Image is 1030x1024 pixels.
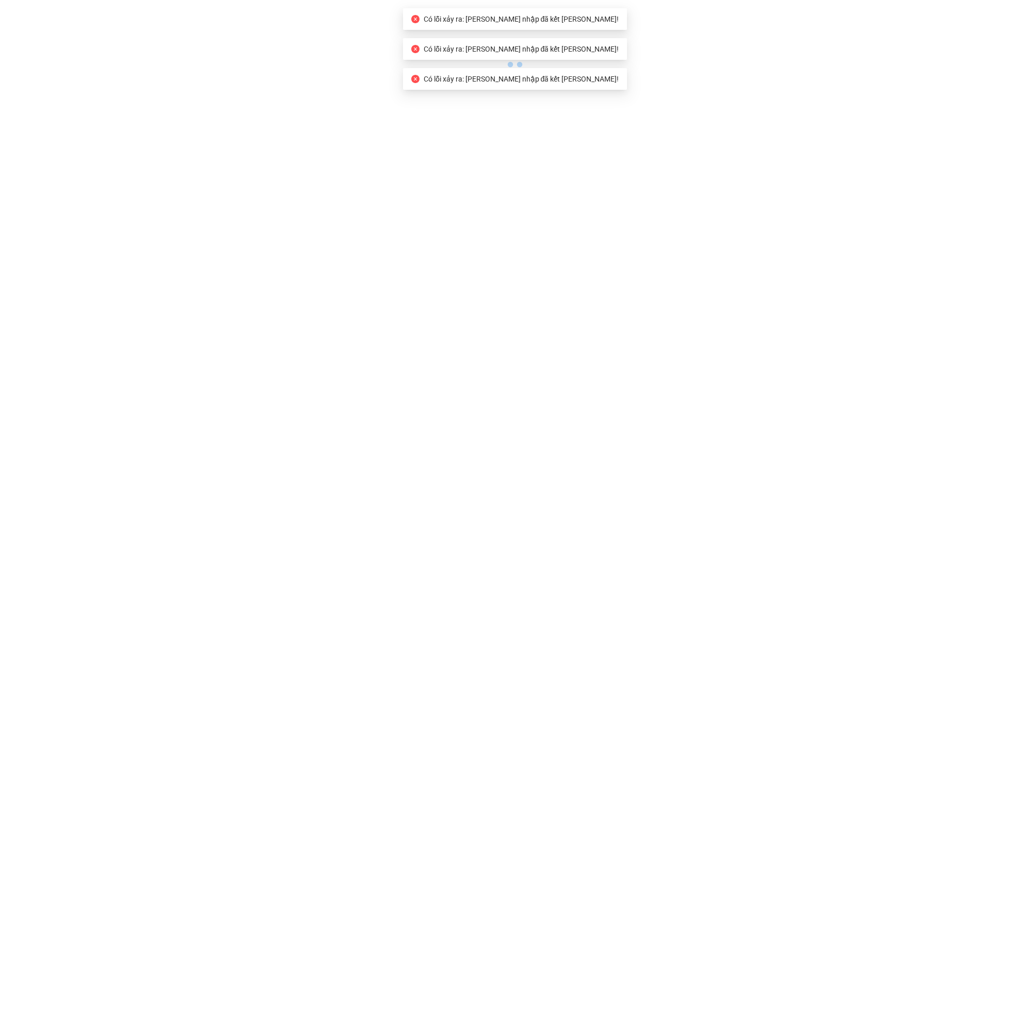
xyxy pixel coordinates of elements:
span: Có lỗi xảy ra: [PERSON_NAME] nhập đã kết [PERSON_NAME]! [424,75,619,83]
span: Có lỗi xảy ra: [PERSON_NAME] nhập đã kết [PERSON_NAME]! [424,45,619,53]
span: close-circle [411,45,420,53]
span: close-circle [411,75,420,83]
span: Có lỗi xảy ra: [PERSON_NAME] nhập đã kết [PERSON_NAME]! [424,15,619,23]
span: close-circle [411,15,420,23]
